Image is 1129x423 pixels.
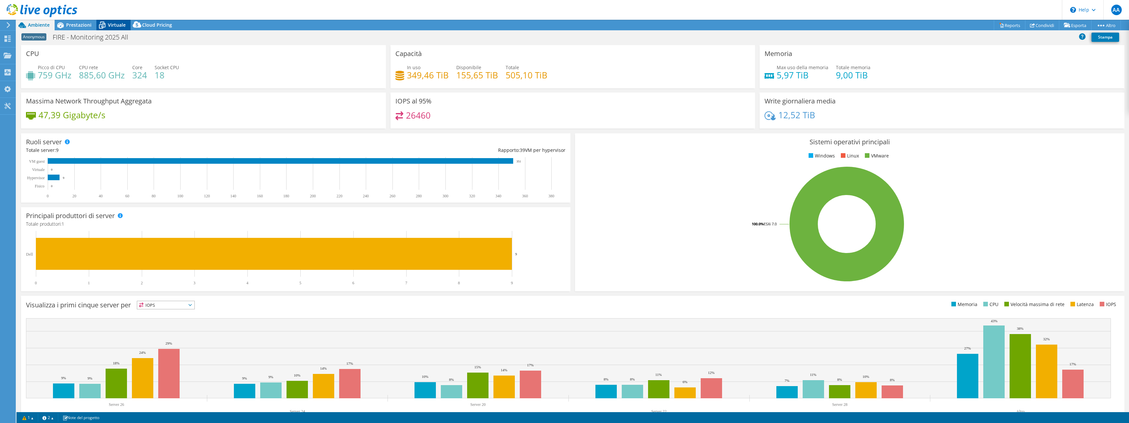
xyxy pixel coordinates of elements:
[125,194,129,198] text: 60
[456,64,481,70] span: Disponibile
[26,147,296,154] div: Totale server:
[177,194,183,198] text: 100
[495,194,501,198] text: 340
[527,363,534,367] text: 17%
[1111,5,1122,15] span: AA
[109,402,124,407] text: Server 26
[35,281,37,285] text: 0
[99,194,103,198] text: 40
[708,371,715,375] text: 12%
[580,138,1119,146] h3: Sistemi operativi principali
[66,22,91,28] span: Prestazioni
[1003,301,1065,308] li: Velocità massima di rete
[337,194,342,198] text: 220
[79,71,125,79] h4: 885,60 GHz
[132,71,147,79] h4: 324
[296,147,565,154] div: Rapporto: VM per hypervisor
[299,281,301,285] text: 5
[522,194,528,198] text: 360
[1016,409,1024,414] text: Altro
[395,50,422,57] h3: Capacità
[506,71,547,79] h4: 505,10 TiB
[27,176,45,180] text: Hypervisor
[765,50,792,57] h3: Memoria
[810,373,816,377] text: 11%
[230,194,236,198] text: 140
[26,138,62,146] h3: Ruoli server
[268,375,273,379] text: 9%
[1098,301,1116,308] li: IOPS
[407,64,420,70] span: In uso
[1069,301,1094,308] li: Latenza
[604,377,609,381] text: 8%
[406,112,431,119] h4: 26460
[807,152,835,159] li: Windows
[516,160,521,163] text: 351
[836,64,870,70] span: Totale memoria
[310,194,316,198] text: 200
[863,152,889,159] li: VMware
[777,64,828,70] span: Max uso della memoria
[28,22,50,28] span: Ambiente
[1091,33,1119,42] a: Stampa
[501,368,507,372] text: 14%
[113,361,119,365] text: 18%
[765,98,836,105] h3: Write giornaliera media
[1091,20,1121,30] a: Altro
[32,167,45,172] text: Virtuale
[155,64,179,70] span: Socket CPU
[88,281,90,285] text: 1
[26,252,33,257] text: Dell
[26,220,565,228] h4: Totale produttori:
[651,409,666,414] text: Server 22
[38,111,105,119] h4: 47,39 Gigabyte/s
[165,341,172,345] text: 29%
[294,373,300,377] text: 10%
[836,71,870,79] h4: 9,00 TiB
[752,221,764,226] tspan: 100.0%
[389,194,395,198] text: 260
[1025,20,1059,30] a: Condividi
[63,176,64,180] text: 9
[764,221,777,226] tspan: ESXi 7.0
[1069,362,1076,366] text: 17%
[352,281,354,285] text: 6
[137,301,194,309] span: IOPS
[283,194,289,198] text: 180
[21,33,46,41] span: Anonymous
[449,378,454,381] text: 8%
[242,376,247,380] text: 9%
[890,378,895,382] text: 8%
[515,252,517,256] text: 9
[785,379,790,382] text: 7%
[683,380,688,384] text: 6%
[470,402,486,407] text: Server 20
[1059,20,1091,30] a: Esporta
[38,64,65,70] span: Picco di CPU
[655,373,662,377] text: 11%
[246,281,248,285] text: 4
[832,402,847,407] text: Server 28
[139,351,146,354] text: 24%
[18,413,38,422] a: 1
[422,375,428,379] text: 10%
[61,376,66,380] text: 9%
[363,194,369,198] text: 240
[38,413,58,422] a: 2
[456,71,498,79] h4: 155,65 TiB
[950,301,977,308] li: Memoria
[193,281,195,285] text: 3
[777,71,828,79] h4: 5,97 TiB
[407,71,449,79] h4: 349,46 TiB
[72,194,76,198] text: 20
[142,22,172,28] span: Cloud Pricing
[991,319,997,323] text: 43%
[38,71,71,79] h4: 759 GHz
[290,409,305,414] text: Server 24
[108,22,126,28] span: Virtuale
[35,184,44,188] text: Fisico
[58,413,104,422] a: Note del progetto
[47,194,49,198] text: 0
[548,194,554,198] text: 380
[405,281,407,285] text: 7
